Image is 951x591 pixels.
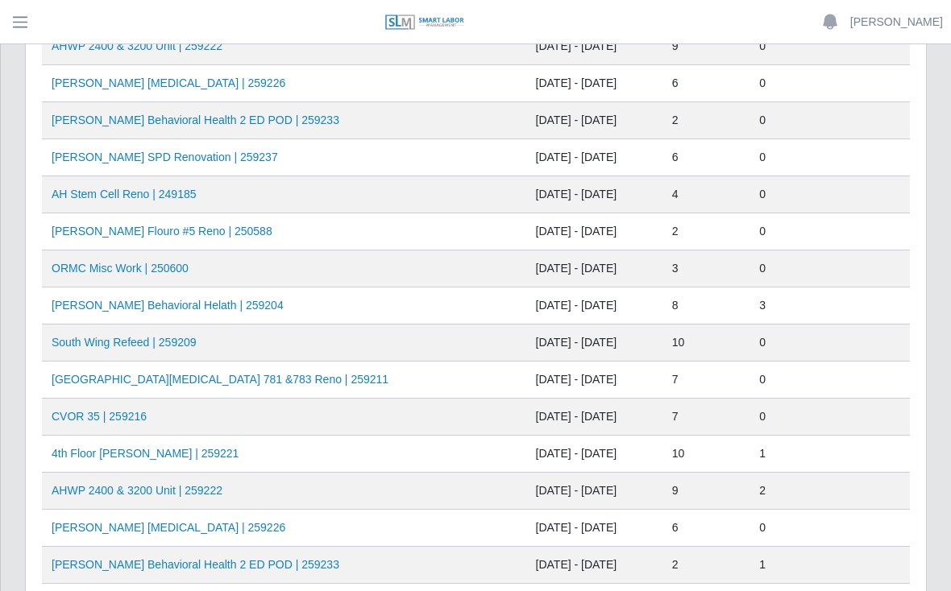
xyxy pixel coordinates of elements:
td: [DATE] - [DATE] [526,287,662,324]
td: [DATE] - [DATE] [526,250,662,287]
td: 6 [662,139,750,176]
td: 0 [750,28,910,65]
td: 2 [750,473,910,510]
td: 10 [662,436,750,473]
td: 0 [750,362,910,399]
td: [DATE] - [DATE] [526,139,662,176]
td: 9 [662,28,750,65]
img: SLM Logo [384,14,465,31]
td: 10 [662,324,750,362]
td: 4 [662,176,750,213]
a: [PERSON_NAME] Behavioral Helath | 259204 [52,299,284,312]
a: South Wing Refeed | 259209 [52,336,197,349]
td: 7 [662,362,750,399]
td: 0 [750,324,910,362]
a: AH Stem Cell Reno | 249185 [52,188,197,200]
td: [DATE] - [DATE] [526,176,662,213]
td: [DATE] - [DATE] [526,65,662,102]
a: AHWP 2400 & 3200 Unit | 259222 [52,39,222,52]
td: 1 [750,436,910,473]
a: 4th Floor [PERSON_NAME] | 259221 [52,447,239,460]
td: 0 [750,65,910,102]
td: 1 [750,547,910,584]
td: 0 [750,102,910,139]
td: 2 [662,102,750,139]
td: 6 [662,510,750,547]
td: 0 [750,213,910,250]
td: [DATE] - [DATE] [526,28,662,65]
a: [GEOGRAPHIC_DATA][MEDICAL_DATA] 781 &783 Reno | 259211 [52,373,388,386]
a: [PERSON_NAME] [MEDICAL_DATA] | 259226 [52,521,285,534]
td: 8 [662,287,750,324]
td: 0 [750,139,910,176]
td: 2 [662,547,750,584]
td: 0 [750,510,910,547]
td: 0 [750,250,910,287]
a: AHWP 2400 & 3200 Unit | 259222 [52,484,222,497]
td: 2 [662,213,750,250]
a: [PERSON_NAME] [850,14,943,31]
td: 0 [750,176,910,213]
td: 7 [662,399,750,436]
td: 3 [662,250,750,287]
td: 9 [662,473,750,510]
a: [PERSON_NAME] Flouro #5 Reno | 250588 [52,225,272,238]
a: [PERSON_NAME] SPD Renovation | 259237 [52,151,278,163]
a: [PERSON_NAME] Behavioral Health 2 ED POD | 259233 [52,114,339,126]
td: [DATE] - [DATE] [526,399,662,436]
td: [DATE] - [DATE] [526,362,662,399]
td: [DATE] - [DATE] [526,547,662,584]
td: [DATE] - [DATE] [526,436,662,473]
td: 3 [750,287,910,324]
td: [DATE] - [DATE] [526,324,662,362]
td: 6 [662,65,750,102]
a: [PERSON_NAME] Behavioral Health 2 ED POD | 259233 [52,558,339,571]
a: ORMC Misc Work | 250600 [52,262,189,275]
td: [DATE] - [DATE] [526,213,662,250]
a: [PERSON_NAME] [MEDICAL_DATA] | 259226 [52,76,285,89]
td: [DATE] - [DATE] [526,510,662,547]
td: [DATE] - [DATE] [526,102,662,139]
td: [DATE] - [DATE] [526,473,662,510]
a: CVOR 35 | 259216 [52,410,147,423]
td: 0 [750,399,910,436]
